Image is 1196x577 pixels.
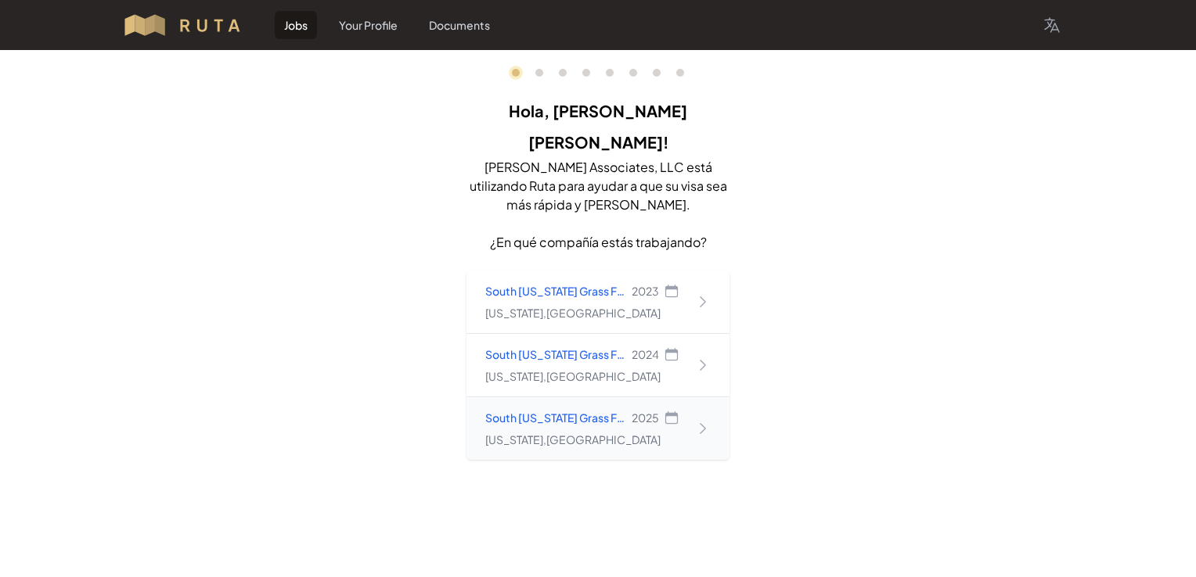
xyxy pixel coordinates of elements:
[485,283,629,299] p: South [US_STATE] Grass Farms, LLC
[467,158,729,214] p: [PERSON_NAME] Associates, LLC está utilizando Ruta para ayudar a que su visa sea más rápida y [PE...
[275,11,317,39] a: Jobs
[420,11,499,39] a: Documents
[485,305,661,321] p: [US_STATE] , [GEOGRAPHIC_DATA]
[467,50,729,95] nav: Progress
[632,347,659,361] time: 2024
[467,233,729,252] p: ¿En qué compañía estás trabajando?
[485,432,661,447] p: [US_STATE] , [GEOGRAPHIC_DATA]
[330,11,407,39] a: Your Profile
[632,284,659,298] time: 2023
[485,346,629,362] p: South [US_STATE] Grass Farms, LLC
[485,368,661,384] p: [US_STATE] , [GEOGRAPHIC_DATA]
[632,410,659,425] time: 2025
[122,13,256,38] img: Your Company
[485,410,629,425] p: South [US_STATE] Grass Farms, LLC
[467,95,729,158] h2: Hola, [PERSON_NAME] [PERSON_NAME]!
